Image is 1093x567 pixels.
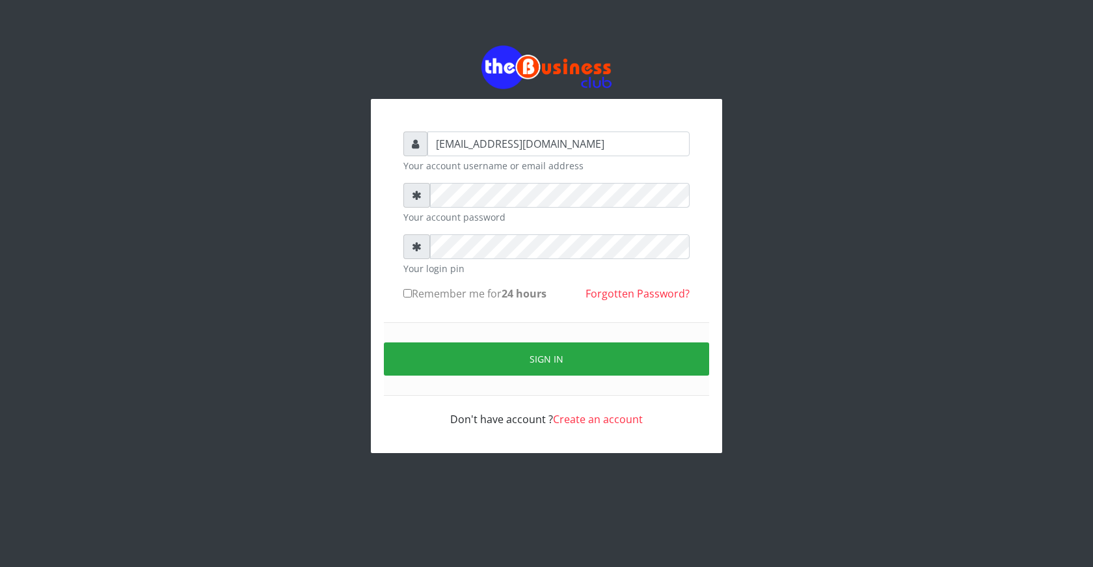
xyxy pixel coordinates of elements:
[403,262,690,275] small: Your login pin
[403,210,690,224] small: Your account password
[403,159,690,173] small: Your account username or email address
[403,286,546,301] label: Remember me for
[427,131,690,156] input: Username or email address
[553,412,643,426] a: Create an account
[502,286,546,301] b: 24 hours
[403,396,690,427] div: Don't have account ?
[586,286,690,301] a: Forgotten Password?
[403,289,412,297] input: Remember me for24 hours
[384,342,709,376] button: Sign in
